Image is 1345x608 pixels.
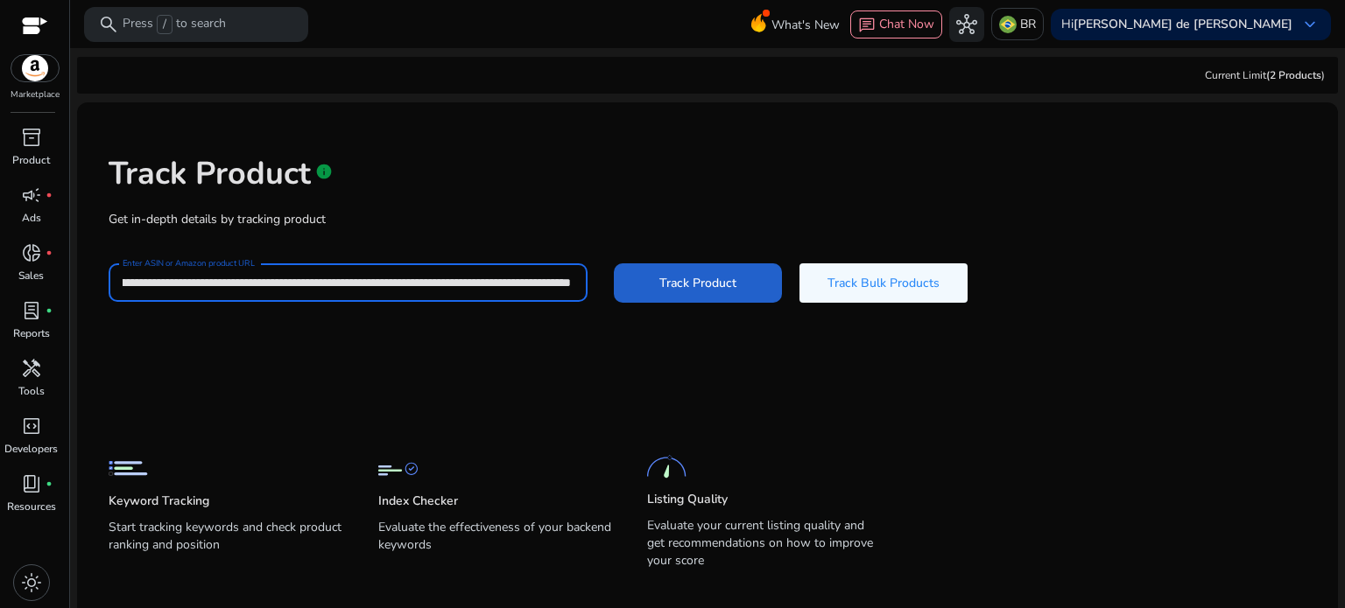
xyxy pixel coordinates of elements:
mat-label: Enter ASIN or Amazon product URL [123,257,255,269]
p: Tools [18,383,45,399]
img: amazon.svg [11,55,59,81]
p: Hi [1061,18,1292,31]
p: Evaluate your current listing quality and get recommendations on how to improve your score [647,517,882,570]
span: donut_small [21,242,42,263]
h1: Track Product [109,155,311,192]
span: fiber_manual_record [46,249,53,256]
span: handyman [21,358,42,379]
span: light_mode [21,572,42,593]
p: Marketplace [11,88,60,101]
span: Track Bulk Products [827,274,940,292]
img: Keyword Tracking [109,449,148,488]
button: Track Product [614,263,782,303]
span: search [98,14,119,35]
span: Track Product [659,274,736,292]
p: BR [1020,9,1036,39]
p: Get in-depth details by tracking product [109,210,1306,228]
b: [PERSON_NAME] de [PERSON_NAME] [1074,16,1292,32]
p: Sales [18,268,44,283]
p: Press to search [123,15,226,34]
span: lab_profile [21,300,42,321]
span: book_4 [21,473,42,494]
p: Start tracking keywords and check product ranking and position [109,519,343,568]
p: Index Checker [378,493,458,510]
img: br.svg [999,16,1017,33]
p: Resources [7,499,56,514]
img: Index Checker [378,449,418,488]
span: inventory_2 [21,127,42,148]
span: code_blocks [21,416,42,437]
div: Current Limit ) [1205,67,1325,83]
p: Keyword Tracking [109,493,209,510]
span: fiber_manual_record [46,480,53,487]
span: fiber_manual_record [46,307,53,314]
span: / [157,15,173,34]
span: Chat Now [879,16,934,32]
p: Reports [13,325,50,341]
span: info [315,163,333,180]
img: Listing Quality [647,447,687,486]
p: Developers [4,441,58,457]
p: Ads [22,210,41,226]
span: (2 Products [1266,68,1321,82]
p: Product [12,152,50,168]
button: Track Bulk Products [799,263,968,303]
button: hub [949,7,984,42]
span: chat [858,17,876,34]
span: campaign [21,185,42,206]
span: What's New [771,10,840,40]
button: chatChat Now [850,10,942,38]
span: fiber_manual_record [46,192,53,199]
p: Evaluate the effectiveness of your backend keywords [378,519,613,568]
p: Listing Quality [647,491,728,508]
span: hub [956,14,977,35]
span: keyboard_arrow_down [1299,14,1320,35]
